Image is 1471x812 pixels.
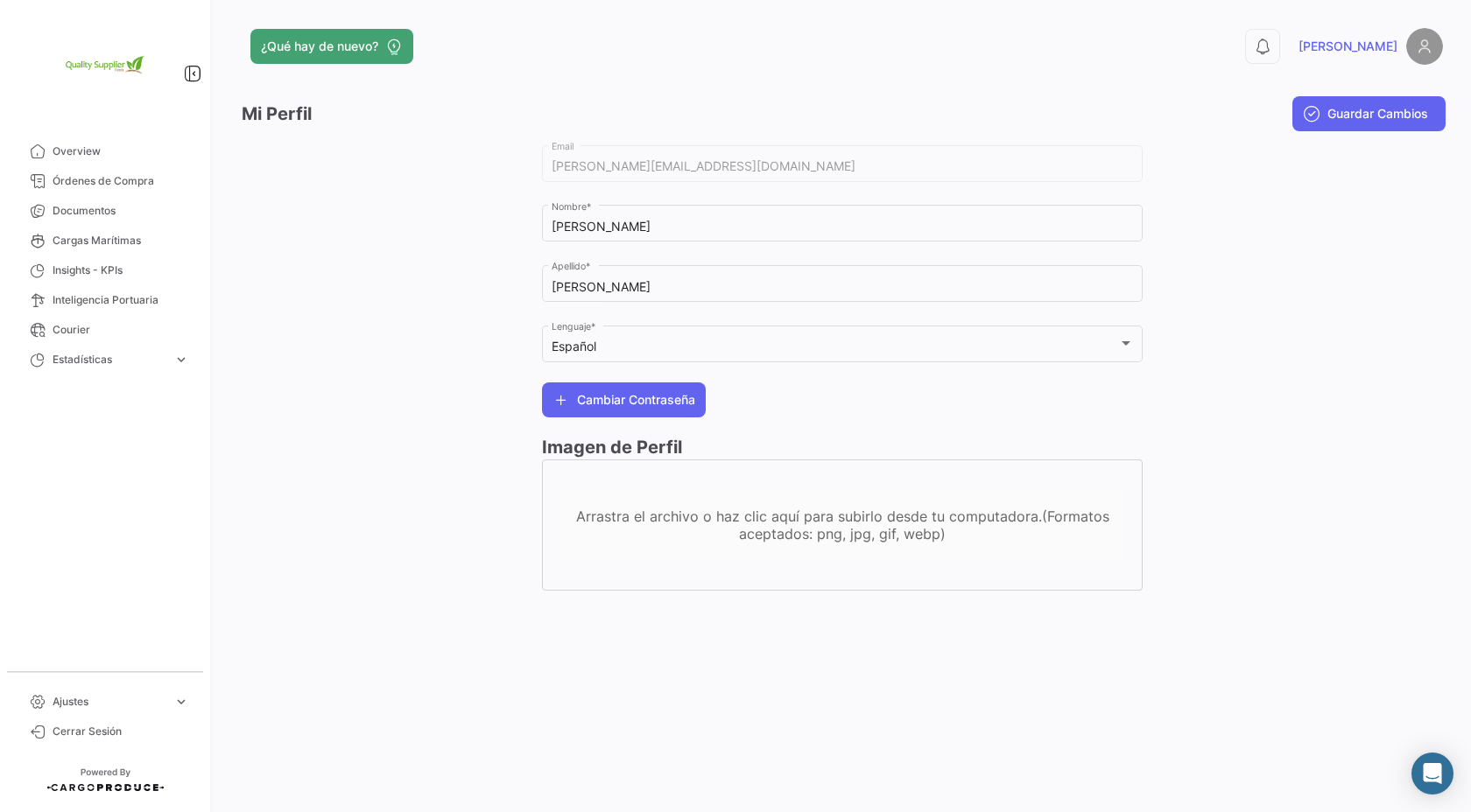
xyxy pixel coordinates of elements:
h3: Mi Perfil [242,101,312,127]
a: Cargas Marítimas [14,226,196,255]
span: [PERSON_NAME] [1299,38,1397,55]
span: Cargas Marítimas [53,233,189,248]
button: Guardar Cambios [1292,96,1446,131]
span: Ajustes [53,694,166,710]
span: Documentos [53,203,189,219]
a: Courier [14,315,196,345]
mat-select-trigger: Español [552,339,596,353]
a: Órdenes de Compra [14,166,196,196]
span: expand_more [173,694,189,710]
a: Overview [14,136,196,166]
span: Insights - KPIs [53,262,189,278]
span: Cambiar Contraseña [577,391,695,409]
span: Cerrar Sesión [53,724,189,739]
div: Arrastra el archivo o haz clic aquí para subirlo desde tu computadora.(Formatos aceptados: png, j... [560,507,1124,542]
div: Abrir Intercom Messenger [1411,752,1453,794]
a: Inteligencia Portuaria [14,285,196,315]
img: 2e1e32d8-98e2-4bbc-880e-a7f20153c351.png [61,21,149,108]
a: Insights - KPIs [14,255,196,285]
span: Inteligencia Portuaria [53,292,189,308]
h3: Imagen de Perfil [542,435,1143,459]
span: Courier [53,322,189,338]
img: placeholder-user.png [1406,28,1443,65]
span: ¿Qué hay de nuevo? [261,38,378,55]
span: Estadísticas [53,352,166,367]
span: Órdenes de Compra [53,173,189,189]
a: Documentos [14,196,196,226]
button: Cambiar Contraseña [542,382,706,417]
button: ¿Qué hay de nuevo? [250,29,413,64]
span: expand_more [173,352,189,367]
span: Overview [53,143,189,159]
span: Guardar Cambios [1327,105,1428,122]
